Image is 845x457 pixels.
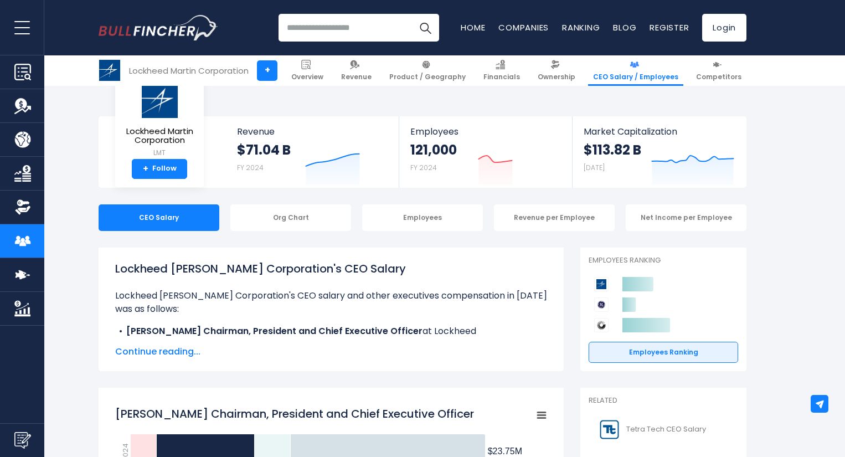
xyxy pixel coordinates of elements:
b: [PERSON_NAME] Chairman, President and Chief Executive Officer [126,325,422,337]
a: Competitors [691,55,746,86]
p: Lockheed [PERSON_NAME] Corporation's CEO salary and other executives compensation in [DATE] was a... [115,289,547,316]
small: FY 2024 [237,163,264,172]
a: Employees Ranking [589,342,738,363]
div: Revenue per Employee [494,204,615,231]
span: CEO Salary / Employees [593,73,678,81]
a: Login [702,14,746,42]
li: at Lockheed [PERSON_NAME] Corporation, received a total compensation of $23.75 M in [DATE]. [115,325,547,351]
tspan: [PERSON_NAME] Chairman, President and Chief Executive Officer [115,406,474,422]
small: [DATE] [584,163,605,172]
div: Lockheed Martin Corporation [129,64,249,77]
span: Ownership [538,73,575,81]
span: Employees [410,126,560,137]
a: Revenue $71.04 B FY 2024 [226,116,399,188]
div: CEO Salary [99,204,219,231]
strong: 121,000 [410,141,457,158]
span: Overview [291,73,323,81]
a: Home [461,22,485,33]
a: Product / Geography [384,55,471,86]
div: Net Income per Employee [626,204,746,231]
button: Search [411,14,439,42]
span: Market Capitalization [584,126,734,137]
strong: $71.04 B [237,141,291,158]
small: FY 2024 [410,163,437,172]
img: RTX Corporation competitors logo [594,318,609,332]
a: Go to homepage [99,15,218,40]
span: Financials [483,73,520,81]
a: +Follow [132,159,187,179]
span: Lockheed Martin Corporation [124,127,195,145]
h1: Lockheed [PERSON_NAME] Corporation's CEO Salary [115,260,547,277]
div: Employees [362,204,483,231]
a: + [257,60,277,81]
span: Tetra Tech CEO Salary [626,425,706,434]
img: Ownership [14,199,31,215]
span: Product / Geography [389,73,466,81]
span: Competitors [696,73,741,81]
img: TTEK logo [595,417,623,442]
img: LMT logo [140,81,179,119]
strong: $113.82 B [584,141,641,158]
tspan: $23.75M [488,446,522,456]
img: GE Aerospace competitors logo [594,297,609,312]
span: Revenue [341,73,372,81]
span: Revenue [237,126,388,137]
a: Register [650,22,689,33]
div: Org Chart [230,204,351,231]
p: Employees Ranking [589,256,738,265]
a: Lockheed Martin Corporation LMT [123,81,195,159]
a: Tetra Tech CEO Salary [589,414,738,445]
img: Bullfincher logo [99,15,218,40]
a: Companies [498,22,549,33]
a: Ranking [562,22,600,33]
a: Blog [613,22,636,33]
a: Market Capitalization $113.82 B [DATE] [573,116,745,188]
a: CEO Salary / Employees [588,55,683,86]
img: Lockheed Martin Corporation competitors logo [594,277,609,291]
p: Related [589,396,738,405]
strong: + [143,164,148,174]
img: LMT logo [99,60,120,81]
span: Continue reading... [115,345,547,358]
a: Revenue [336,55,377,86]
small: LMT [124,148,195,158]
a: Overview [286,55,328,86]
a: Ownership [533,55,580,86]
a: Financials [478,55,525,86]
a: Employees 121,000 FY 2024 [399,116,571,188]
